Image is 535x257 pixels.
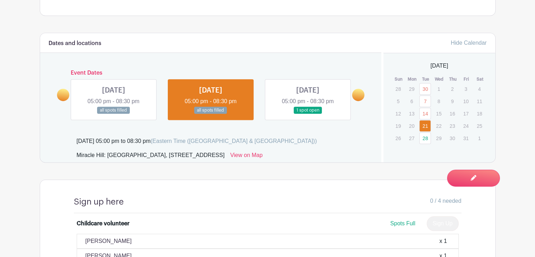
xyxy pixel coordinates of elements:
span: [DATE] [431,62,448,70]
p: 8 [433,96,445,107]
th: Thu [446,76,460,83]
p: 27 [406,133,418,144]
a: 7 [419,95,431,107]
h6: Event Dates [69,70,352,76]
p: 10 [460,96,472,107]
p: 29 [433,133,445,144]
span: Spots Full [390,220,415,226]
p: 4 [473,83,485,94]
p: 5 [392,96,404,107]
th: Tue [419,76,433,83]
p: 22 [433,120,445,131]
th: Sat [473,76,487,83]
p: 17 [460,108,472,119]
p: 25 [473,120,485,131]
p: 28 [392,83,404,94]
p: 1 [433,83,445,94]
a: 14 [419,108,431,119]
p: 2 [446,83,458,94]
th: Sun [392,76,406,83]
th: Wed [433,76,446,83]
p: 29 [406,83,418,94]
a: 28 [419,132,431,144]
p: 1 [473,133,485,144]
p: 3 [460,83,472,94]
p: 9 [446,96,458,107]
a: View on Map [230,151,262,162]
p: 23 [446,120,458,131]
p: 16 [446,108,458,119]
h6: Dates and locations [49,40,101,47]
span: 0 / 4 needed [430,197,461,205]
p: 12 [392,108,404,119]
p: 20 [406,120,418,131]
p: 15 [433,108,445,119]
p: 26 [392,133,404,144]
p: 30 [446,133,458,144]
a: 21 [419,120,431,132]
p: 6 [406,96,418,107]
div: [DATE] 05:00 pm to 08:30 pm [77,137,317,145]
span: (Eastern Time ([GEOGRAPHIC_DATA] & [GEOGRAPHIC_DATA])) [151,138,317,144]
th: Fri [460,76,473,83]
p: 18 [473,108,485,119]
div: Childcare volunteer [77,219,129,228]
p: 19 [392,120,404,131]
p: 24 [460,120,472,131]
a: 30 [419,83,431,95]
div: Miracle Hill: [GEOGRAPHIC_DATA], [STREET_ADDRESS] [77,151,225,162]
div: x 1 [439,237,447,245]
th: Mon [406,76,419,83]
p: 13 [406,108,418,119]
p: [PERSON_NAME] [85,237,132,245]
p: 31 [460,133,472,144]
h4: Sign up here [74,197,124,207]
a: Hide Calendar [451,40,486,46]
p: 11 [473,96,485,107]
